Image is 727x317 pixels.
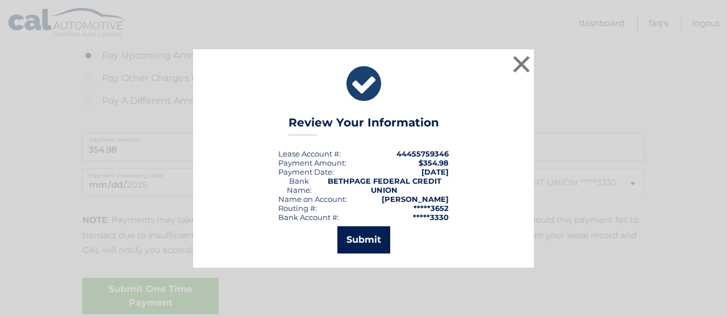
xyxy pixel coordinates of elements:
[289,116,439,136] h3: Review Your Information
[278,176,320,195] div: Bank Name:
[510,53,533,75] button: ×
[278,213,339,222] div: Bank Account #:
[382,195,449,204] strong: [PERSON_NAME]
[278,167,332,176] span: Payment Date
[278,158,346,167] div: Payment Amount:
[278,167,334,176] div: :
[337,226,390,253] button: Submit
[419,158,449,167] span: $354.98
[396,149,449,158] strong: 44455759346
[278,149,341,158] div: Lease Account #:
[278,204,317,213] div: Routing #:
[421,167,449,176] span: [DATE]
[328,176,441,195] strong: BETHPAGE FEDERAL CREDIT UNION
[278,195,347,204] div: Name on Account:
